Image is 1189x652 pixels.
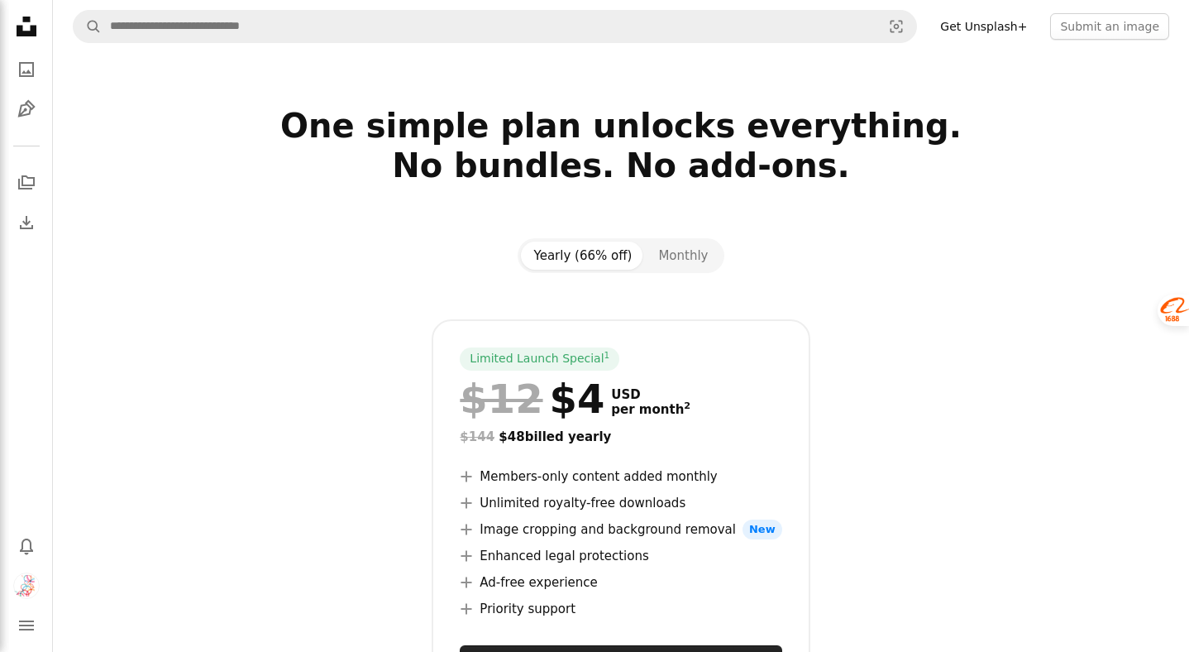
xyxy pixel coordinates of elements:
[611,387,690,402] span: USD
[601,351,614,367] a: 1
[460,427,781,447] div: $48 billed yearly
[876,11,916,42] button: Visual search
[13,573,40,599] img: Avatar of user JA KC
[743,520,782,539] span: New
[10,166,43,199] a: Collections
[10,569,43,602] button: Profile
[73,10,917,43] form: Find visuals sitewide
[460,467,781,487] li: Members-only content added monthly
[460,493,781,513] li: Unlimited royalty-free downloads
[680,402,694,417] a: 2
[460,520,781,539] li: Image cropping and background removal
[10,10,43,46] a: Home — Unsplash
[645,242,721,270] button: Monthly
[611,402,690,417] span: per month
[10,206,43,239] a: Download History
[460,377,542,420] span: $12
[10,53,43,86] a: Photos
[1050,13,1169,40] button: Submit an image
[604,350,610,360] sup: 1
[10,609,43,642] button: Menu
[74,11,102,42] button: Search Unsplash
[930,13,1037,40] a: Get Unsplash+
[460,348,619,371] div: Limited Launch Special
[460,429,494,444] span: $144
[460,599,781,619] li: Priority support
[460,573,781,592] li: Ad-free experience
[460,546,781,566] li: Enhanced legal protections
[521,242,646,270] button: Yearly (66% off)
[10,93,43,126] a: Illustrations
[85,106,1157,225] h2: One simple plan unlocks everything. No bundles. No add-ons.
[460,377,604,420] div: $4
[10,530,43,563] button: Notifications
[684,400,690,411] sup: 2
